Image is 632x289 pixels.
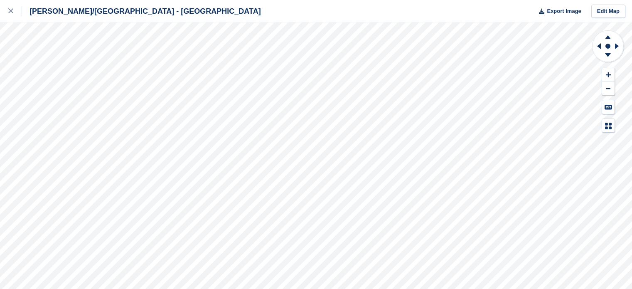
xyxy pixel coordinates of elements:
a: Edit Map [591,5,625,18]
button: Zoom In [602,68,615,82]
button: Keyboard Shortcuts [602,100,615,114]
div: [PERSON_NAME]/[GEOGRAPHIC_DATA] - [GEOGRAPHIC_DATA] [22,6,261,16]
span: Export Image [547,7,581,15]
button: Zoom Out [602,82,615,96]
button: Map Legend [602,119,615,133]
button: Export Image [534,5,581,18]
